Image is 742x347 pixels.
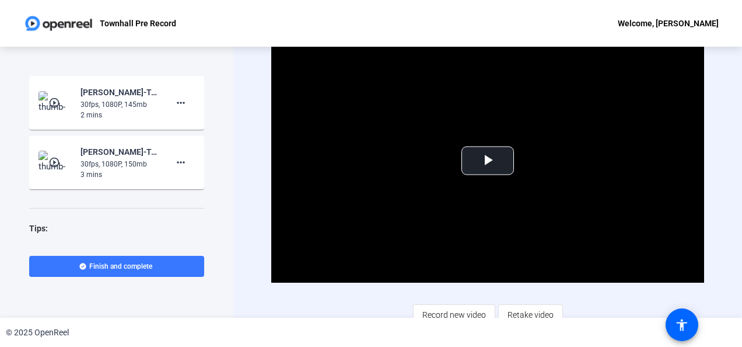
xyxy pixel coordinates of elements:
[461,147,514,175] button: Play Video
[498,304,563,325] button: Retake video
[80,169,159,180] div: 3 mins
[29,256,204,277] button: Finish and complete
[675,318,689,332] mat-icon: accessibility
[508,304,554,326] span: Retake video
[29,221,204,235] div: Tips:
[271,39,703,283] div: Video Player
[80,159,159,169] div: 30fps, 1080P, 150mb
[38,151,73,174] img: thumb-nail
[174,96,188,110] mat-icon: more_horiz
[38,91,73,114] img: thumb-nail
[80,145,159,159] div: [PERSON_NAME]-Townhall Pre Records-Townhall Pre Record-1758186064172-webcam
[422,304,486,326] span: Record new video
[6,327,69,339] div: © 2025 OpenReel
[89,262,152,271] span: Finish and complete
[48,157,62,168] mat-icon: play_circle_outline
[80,110,159,120] div: 2 mins
[80,99,159,110] div: 30fps, 1080P, 145mb
[48,97,62,109] mat-icon: play_circle_outline
[100,16,176,30] p: Townhall Pre Record
[174,155,188,169] mat-icon: more_horiz
[618,16,719,30] div: Welcome, [PERSON_NAME]
[413,304,495,325] button: Record new video
[23,12,94,35] img: OpenReel logo
[80,85,159,99] div: [PERSON_NAME]-Townhall Pre Records-Townhall Pre Record-1758187596055-webcam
